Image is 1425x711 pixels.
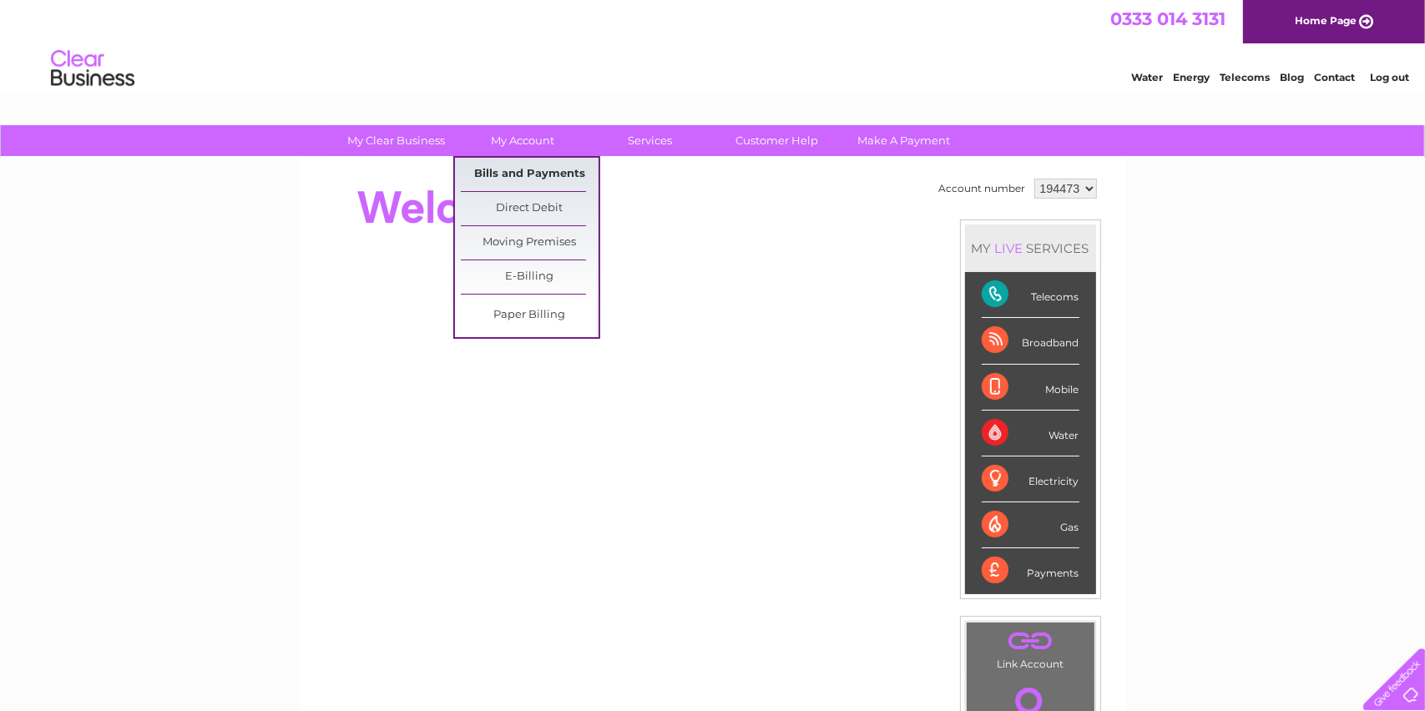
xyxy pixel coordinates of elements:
a: My Clear Business [327,125,465,156]
div: Electricity [982,456,1079,502]
div: Broadband [982,318,1079,364]
div: Payments [982,548,1079,593]
div: MY SERVICES [965,224,1096,272]
a: Direct Debit [461,192,599,225]
a: E-Billing [461,260,599,294]
a: Moving Premises [461,226,599,260]
a: Services [581,125,719,156]
div: Telecoms [982,272,1079,318]
div: Water [982,411,1079,456]
div: Gas [982,502,1079,548]
a: Bills and Payments [461,158,599,191]
a: Make A Payment [835,125,973,156]
a: Water [1131,71,1163,83]
a: Contact [1314,71,1355,83]
a: Customer Help [708,125,846,156]
a: Energy [1173,71,1210,83]
a: Log out [1370,71,1409,83]
a: 0333 014 3131 [1110,8,1225,29]
div: LIVE [992,240,1027,256]
td: Link Account [966,622,1095,674]
img: logo.png [50,43,135,94]
a: . [971,627,1090,656]
div: Clear Business is a trading name of Verastar Limited (registered in [GEOGRAPHIC_DATA] No. 3667643... [319,9,1108,81]
a: My Account [454,125,592,156]
a: Paper Billing [461,299,599,332]
div: Mobile [982,365,1079,411]
a: Blog [1280,71,1304,83]
td: Account number [935,174,1030,203]
a: Telecoms [1220,71,1270,83]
